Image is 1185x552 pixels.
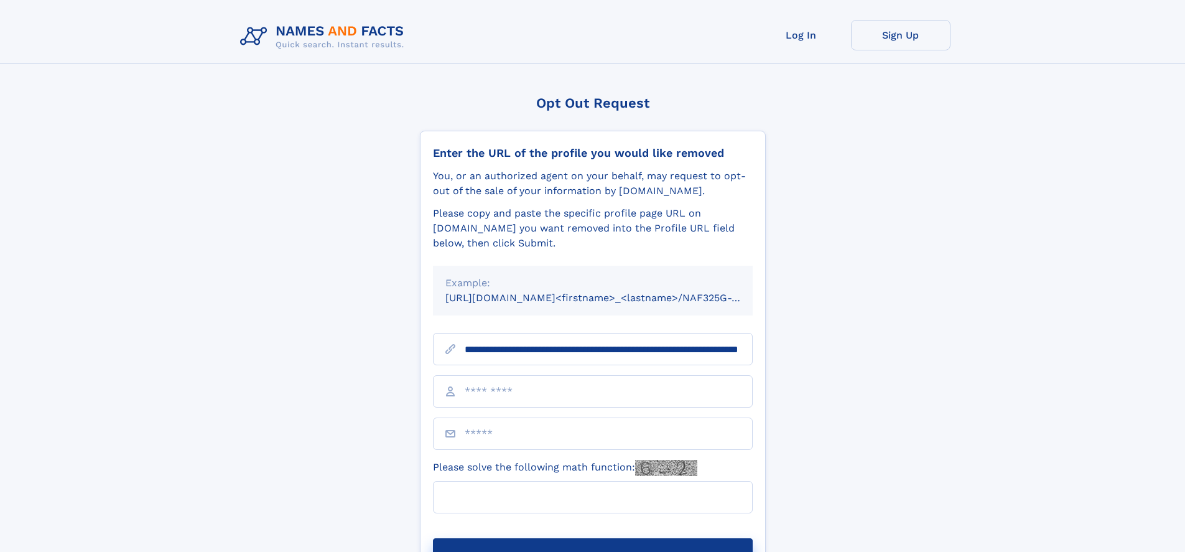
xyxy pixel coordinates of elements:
[433,206,753,251] div: Please copy and paste the specific profile page URL on [DOMAIN_NAME] you want removed into the Pr...
[433,169,753,199] div: You, or an authorized agent on your behalf, may request to opt-out of the sale of your informatio...
[235,20,414,54] img: Logo Names and Facts
[433,146,753,160] div: Enter the URL of the profile you would like removed
[851,20,950,50] a: Sign Up
[445,276,740,291] div: Example:
[751,20,851,50] a: Log In
[420,95,766,111] div: Opt Out Request
[445,292,776,304] small: [URL][DOMAIN_NAME]<firstname>_<lastname>/NAF325G-xxxxxxxx
[433,460,697,476] label: Please solve the following math function:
